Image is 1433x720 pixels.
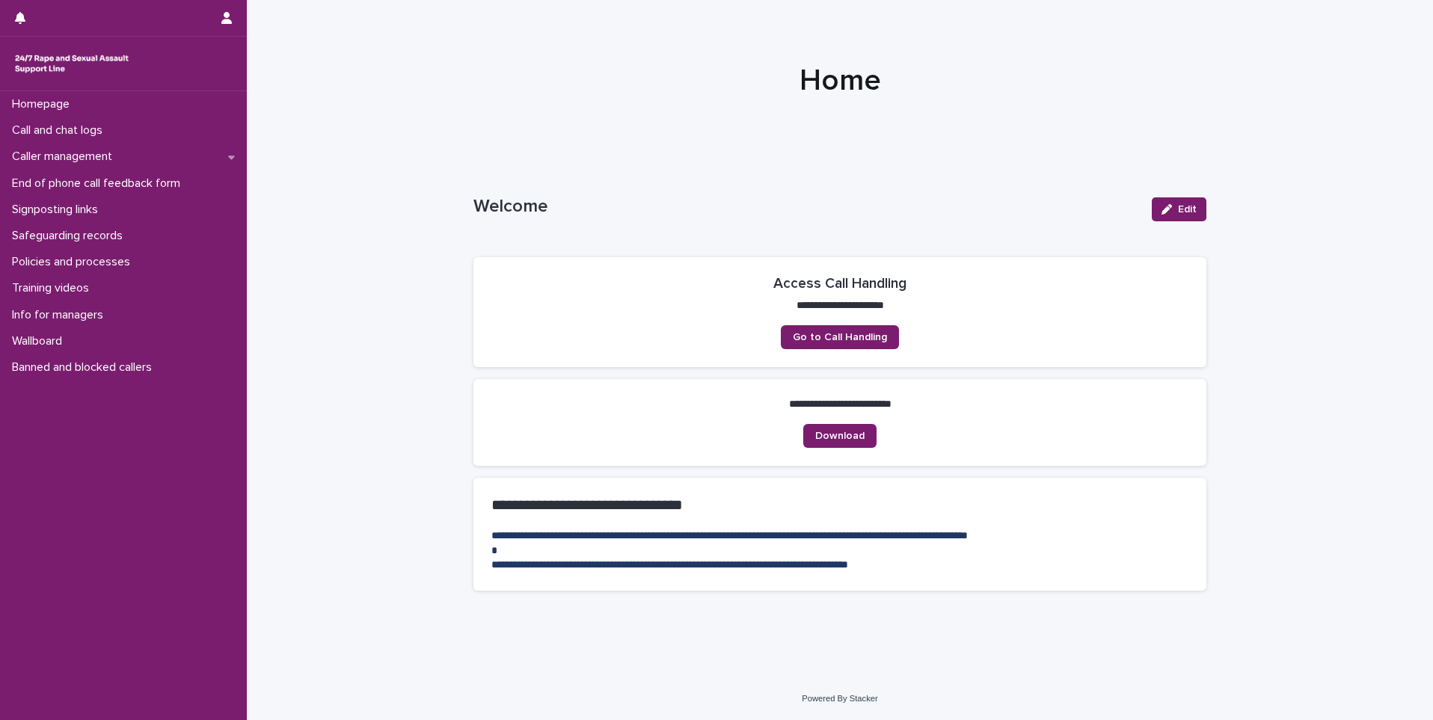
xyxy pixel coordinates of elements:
[815,431,865,441] span: Download
[1178,204,1197,215] span: Edit
[6,203,110,217] p: Signposting links
[12,49,132,79] img: rhQMoQhaT3yELyF149Cw
[6,255,142,269] p: Policies and processes
[6,150,124,164] p: Caller management
[6,334,74,348] p: Wallboard
[6,308,115,322] p: Info for managers
[781,325,899,349] a: Go to Call Handling
[6,123,114,138] p: Call and chat logs
[6,360,164,375] p: Banned and blocked callers
[1152,197,1206,221] button: Edit
[6,281,101,295] p: Training videos
[473,196,1140,218] p: Welcome
[6,229,135,243] p: Safeguarding records
[6,176,192,191] p: End of phone call feedback form
[803,424,877,448] a: Download
[793,332,887,342] span: Go to Call Handling
[473,63,1206,99] h1: Home
[802,694,877,703] a: Powered By Stacker
[773,275,906,292] h2: Access Call Handling
[6,97,82,111] p: Homepage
